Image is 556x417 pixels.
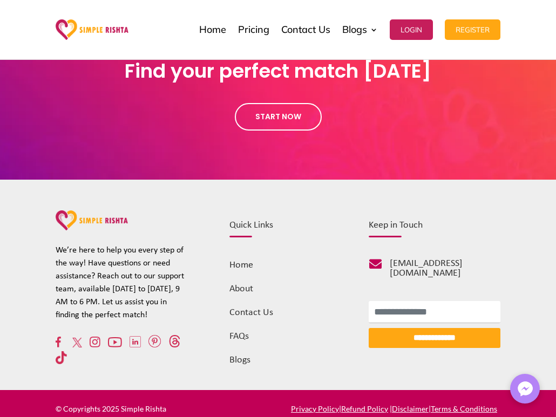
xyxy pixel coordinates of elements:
span: We’re here to help you every step of the way! Have questions or need assistance? Reach out to our... [56,246,184,319]
span: Find your perfect match [DATE] [125,57,431,85]
h4: Keep in Touch [369,221,500,236]
a: Home [199,3,226,57]
a: Login [390,3,433,57]
p: | | [290,404,500,414]
button: Login [390,19,433,40]
img: Messenger [514,378,536,400]
span:  [369,258,382,270]
a: Disclaimer [392,404,429,413]
button: Register [445,19,500,40]
a: FAQs [229,331,249,341]
a: Blogs [342,3,378,57]
span: [EMAIL_ADDRESS][DOMAIN_NAME] [390,258,463,278]
a: Register [445,3,500,57]
a: Refund Policy [341,404,388,413]
a: Terms & Conditions [431,404,497,413]
a: About [229,284,253,294]
span: © Copyrights 2025 Simple Rishta [56,404,166,413]
a: Home [229,260,253,270]
span: | [392,404,500,413]
a: Blogs [229,355,250,365]
a: Privacy Policy [291,404,339,413]
h4: Quick Links [229,221,344,236]
a: Start Now [235,103,322,131]
a: Pricing [238,3,269,57]
a: Contact Us [229,307,273,318]
a: Simple rishta logo [56,223,128,232]
img: website-logo-pink-orange [56,210,128,230]
a: Contact Us [281,3,330,57]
